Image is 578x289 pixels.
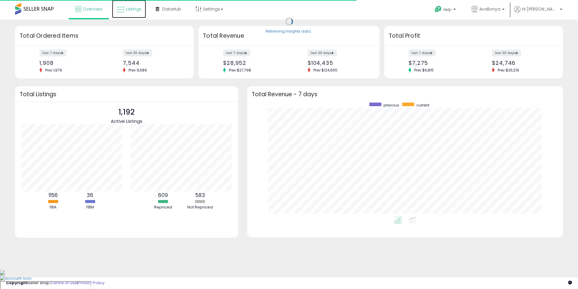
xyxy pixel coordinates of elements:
h3: Total Profit [389,32,558,40]
span: Help [443,7,452,12]
div: FBM [72,205,108,210]
span: Prev: $27,798 [226,68,254,73]
h3: Total Revenue [203,32,375,40]
span: Prev: 1,979 [42,68,65,73]
span: Hi [PERSON_NAME] [522,6,558,12]
span: Overview [83,6,102,12]
label: last 7 days [409,49,436,56]
span: Prev: $26,219 [495,68,522,73]
h3: Total Listings [20,92,234,97]
label: last 7 days [39,49,67,56]
div: $28,952 [223,60,284,66]
div: Repriced [145,205,181,210]
b: 583 [195,192,205,199]
b: 1156 [48,192,58,199]
p: 1,192 [111,106,142,118]
a: Hi [PERSON_NAME] [514,6,562,20]
a: Help [430,1,462,20]
div: 1,908 [39,60,100,66]
b: 36 [87,192,93,199]
label: last 30 days [308,49,337,56]
div: FBA [35,205,71,210]
div: $104,435 [308,60,369,66]
span: Avallonya [479,6,500,12]
h3: Total Ordered Items [20,32,189,40]
b: 609 [158,192,168,199]
div: Not Repriced [182,205,218,210]
h3: Total Revenue - 7 days [252,92,558,97]
div: Retrieving insights data.. [266,29,312,34]
span: Listings [126,6,141,12]
div: $24,746 [492,60,552,66]
div: 7,544 [123,60,183,66]
span: Prev: $124,665 [310,68,340,73]
label: last 30 days [492,49,521,56]
span: Prev: 9,689 [126,68,150,73]
span: Active Listings [111,118,142,124]
span: previous [384,103,399,108]
i: Get Help [434,5,442,13]
label: last 7 days [223,49,250,56]
label: last 30 days [123,49,152,56]
span: current [416,103,429,108]
span: DataHub [162,6,181,12]
div: $7,275 [409,60,469,66]
span: Prev: $6,815 [411,68,437,73]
